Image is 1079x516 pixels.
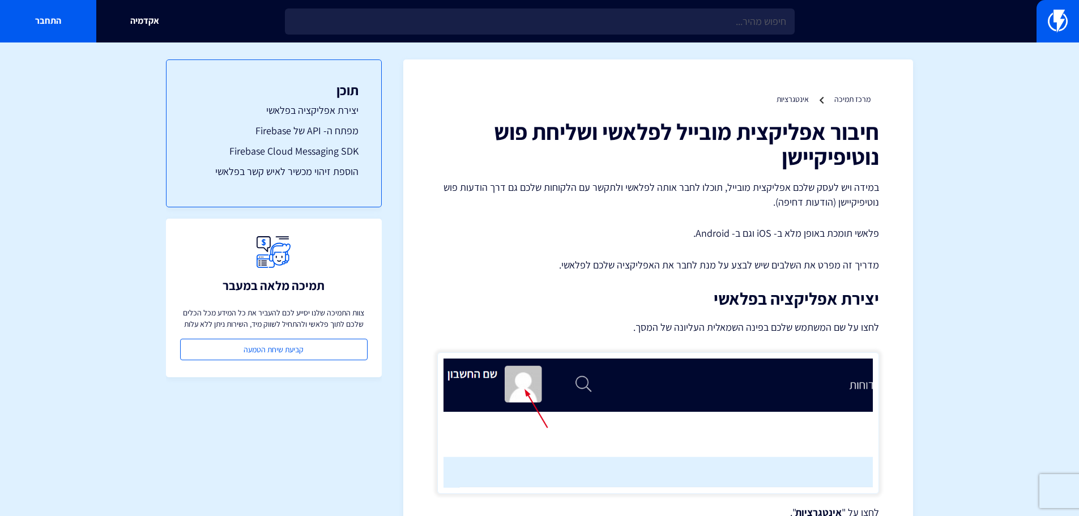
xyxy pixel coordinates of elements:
a: קביעת שיחת הטמעה [180,339,368,360]
p: במידה ויש לעסק שלכם אפליקצית מובייל, תוכלו לחבר אותה לפלאשי ולתקשר עם הלקוחות שלכם גם דרך הודעות ... [437,180,879,209]
a: מרכז תמיכה [834,94,871,104]
p: צוות התמיכה שלנו יסייע לכם להעביר את כל המידע מכל הכלים שלכם לתוך פלאשי ולהתחיל לשווק מיד, השירות... [180,307,368,330]
h2: יצירת אפליקציה בפלאשי [437,289,879,308]
h3: תוכן [189,83,359,97]
h3: תמיכה מלאה במעבר [223,279,325,292]
a: הוספת זיהוי מכשיר לאיש קשר בפלאשי [189,164,359,179]
a: מפתח ה- API של Firebase [189,123,359,138]
p: לחצו על שם המשתמש שלכם בפינה השמאלית העליונה של המסך. [437,319,879,335]
a: יצירת אפליקציה בפלאשי [189,103,359,118]
a: Firebase Cloud Messaging SDK [189,144,359,159]
p: מדריך זה מפרט את השלבים שיש לבצע על מנת לחבר את האפליקציה שלכם לפלאשי. [437,258,879,272]
input: חיפוש מהיר... [285,8,795,35]
p: פלאשי תומכת באופן מלא ב- iOS וגם ב- Android. [437,226,879,241]
h1: חיבור אפליקצית מובייל לפלאשי ושליחת פוש נוטיפיקיישן [437,119,879,169]
a: אינטגרציות [777,94,809,104]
